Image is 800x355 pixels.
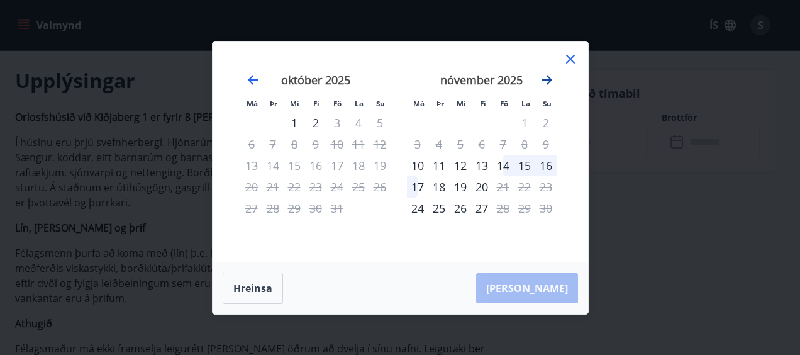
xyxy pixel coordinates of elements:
td: Not available. fimmtudagur, 23. október 2025 [305,176,326,198]
div: 27 [471,198,492,219]
small: Fi [480,99,486,108]
div: 26 [450,198,471,219]
td: Choose mánudagur, 24. nóvember 2025 as your check-in date. It’s available. [407,198,428,219]
td: Not available. föstudagur, 31. október 2025 [326,198,348,219]
small: La [521,99,530,108]
td: Not available. föstudagur, 7. nóvember 2025 [492,133,514,155]
td: Not available. miðvikudagur, 8. október 2025 [284,133,305,155]
td: Not available. laugardagur, 18. október 2025 [348,155,369,176]
small: Má [413,99,425,108]
div: 1 [284,112,305,133]
td: Choose þriðjudagur, 18. nóvember 2025 as your check-in date. It’s available. [428,176,450,198]
td: Not available. föstudagur, 17. október 2025 [326,155,348,176]
div: 19 [450,176,471,198]
td: Not available. föstudagur, 28. nóvember 2025 [492,198,514,219]
div: Aðeins innritun í boði [407,198,428,219]
td: Not available. laugardagur, 4. október 2025 [348,112,369,133]
td: Not available. sunnudagur, 2. nóvember 2025 [535,112,557,133]
small: Fö [333,99,342,108]
td: Not available. sunnudagur, 9. nóvember 2025 [535,133,557,155]
div: 15 [514,155,535,176]
td: Not available. laugardagur, 1. nóvember 2025 [514,112,535,133]
div: 11 [428,155,450,176]
div: 14 [492,155,514,176]
div: 16 [535,155,557,176]
td: Not available. mánudagur, 6. október 2025 [241,133,262,155]
td: Choose mánudagur, 17. nóvember 2025 as your check-in date. It’s available. [407,176,428,198]
td: Choose mánudagur, 10. nóvember 2025 as your check-in date. It’s available. [407,155,428,176]
td: Not available. sunnudagur, 12. október 2025 [369,133,391,155]
td: Not available. föstudagur, 21. nóvember 2025 [492,176,514,198]
div: Aðeins útritun í boði [492,176,514,198]
td: Not available. laugardagur, 8. nóvember 2025 [514,133,535,155]
td: Not available. föstudagur, 3. október 2025 [326,112,348,133]
td: Choose fimmtudagur, 13. nóvember 2025 as your check-in date. It’s available. [471,155,492,176]
td: Not available. fimmtudagur, 16. október 2025 [305,155,326,176]
td: Not available. þriðjudagur, 4. nóvember 2025 [428,133,450,155]
td: Not available. laugardagur, 29. nóvember 2025 [514,198,535,219]
small: Fö [500,99,508,108]
td: Choose fimmtudagur, 20. nóvember 2025 as your check-in date. It’s available. [471,176,492,198]
td: Not available. miðvikudagur, 5. nóvember 2025 [450,133,471,155]
td: Choose laugardagur, 15. nóvember 2025 as your check-in date. It’s available. [514,155,535,176]
td: Choose miðvikudagur, 12. nóvember 2025 as your check-in date. It’s available. [450,155,471,176]
div: Calendar [228,57,573,247]
td: Not available. miðvikudagur, 15. október 2025 [284,155,305,176]
strong: nóvember 2025 [440,72,523,87]
td: Choose föstudagur, 14. nóvember 2025 as your check-in date. It’s available. [492,155,514,176]
td: Not available. föstudagur, 10. október 2025 [326,133,348,155]
td: Choose sunnudagur, 16. nóvember 2025 as your check-in date. It’s available. [535,155,557,176]
small: Má [247,99,258,108]
td: Not available. þriðjudagur, 14. október 2025 [262,155,284,176]
div: Aðeins útritun í boði [492,198,514,219]
div: 17 [407,176,428,198]
td: Not available. sunnudagur, 23. nóvember 2025 [535,176,557,198]
td: Choose miðvikudagur, 26. nóvember 2025 as your check-in date. It’s available. [450,198,471,219]
td: Not available. mánudagur, 27. október 2025 [241,198,262,219]
small: Þr [270,99,277,108]
td: Not available. fimmtudagur, 6. nóvember 2025 [471,133,492,155]
td: Not available. fimmtudagur, 9. október 2025 [305,133,326,155]
div: Aðeins útritun í boði [326,112,348,133]
td: Not available. þriðjudagur, 28. október 2025 [262,198,284,219]
div: 25 [428,198,450,219]
div: 18 [428,176,450,198]
div: 12 [450,155,471,176]
td: Not available. laugardagur, 25. október 2025 [348,176,369,198]
div: Move backward to switch to the previous month. [245,72,260,87]
td: Not available. sunnudagur, 19. október 2025 [369,155,391,176]
div: Aðeins innritun í boði [407,155,428,176]
td: Choose miðvikudagur, 1. október 2025 as your check-in date. It’s available. [284,112,305,133]
td: Not available. þriðjudagur, 7. október 2025 [262,133,284,155]
td: Not available. þriðjudagur, 21. október 2025 [262,176,284,198]
td: Not available. miðvikudagur, 22. október 2025 [284,176,305,198]
strong: október 2025 [281,72,350,87]
td: Not available. mánudagur, 20. október 2025 [241,176,262,198]
td: Not available. mánudagur, 13. október 2025 [241,155,262,176]
small: La [355,99,364,108]
div: 20 [471,176,492,198]
button: Hreinsa [223,273,283,304]
td: Choose fimmtudagur, 2. október 2025 as your check-in date. It’s available. [305,112,326,133]
div: 2 [305,112,326,133]
small: Su [543,99,552,108]
td: Choose fimmtudagur, 27. nóvember 2025 as your check-in date. It’s available. [471,198,492,219]
div: 13 [471,155,492,176]
td: Not available. sunnudagur, 26. október 2025 [369,176,391,198]
td: Not available. fimmtudagur, 30. október 2025 [305,198,326,219]
td: Not available. sunnudagur, 30. nóvember 2025 [535,198,557,219]
small: Fi [313,99,319,108]
small: Þr [436,99,444,108]
small: Su [376,99,385,108]
td: Not available. sunnudagur, 5. október 2025 [369,112,391,133]
td: Choose þriðjudagur, 25. nóvember 2025 as your check-in date. It’s available. [428,198,450,219]
td: Not available. laugardagur, 22. nóvember 2025 [514,176,535,198]
small: Mi [290,99,299,108]
td: Not available. mánudagur, 3. nóvember 2025 [407,133,428,155]
div: Move forward to switch to the next month. [540,72,555,87]
td: Not available. laugardagur, 11. október 2025 [348,133,369,155]
td: Choose þriðjudagur, 11. nóvember 2025 as your check-in date. It’s available. [428,155,450,176]
td: Not available. föstudagur, 24. október 2025 [326,176,348,198]
td: Not available. miðvikudagur, 29. október 2025 [284,198,305,219]
td: Choose miðvikudagur, 19. nóvember 2025 as your check-in date. It’s available. [450,176,471,198]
